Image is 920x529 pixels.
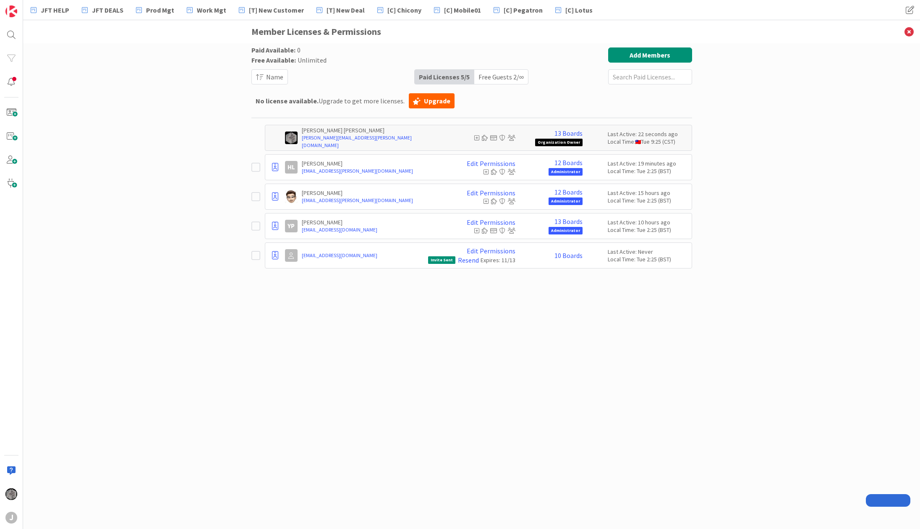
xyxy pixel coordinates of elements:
[302,134,448,149] a: [PERSON_NAME][EMAIL_ADDRESS][PERSON_NAME][DOMAIN_NAME]
[285,220,298,232] div: YP
[608,47,692,63] button: Add Members
[256,97,319,105] b: No license available.
[409,93,455,108] a: Upgrade
[251,69,288,84] button: Name
[197,5,226,15] span: Work Mgt
[298,56,327,64] span: Unlimited
[481,256,515,264] div: Expires: 11/13
[285,161,298,174] div: HL
[428,256,455,264] span: Invite Sent
[302,189,448,197] p: [PERSON_NAME]
[535,139,583,146] span: Organization Owner
[327,5,365,15] span: [T] New Deal
[256,96,405,106] span: Upgrade to get more licenses.
[415,70,474,84] div: Paid Licenses 5 / 5
[92,5,123,15] span: JFT DEALS
[429,3,486,18] a: [C] Mobile01
[266,72,283,82] span: Name
[489,3,548,18] a: [C] Pegatron
[251,20,692,43] h3: Member Licenses & Permissions
[608,138,687,145] div: Local Time: Tue 9:25 (CST)
[302,160,448,167] p: [PERSON_NAME]
[372,3,426,18] a: [C] Chicony
[5,512,17,524] div: J
[549,227,583,234] span: Administrator
[302,252,424,259] a: [EMAIL_ADDRESS][DOMAIN_NAME]
[554,159,583,166] a: 12 Boards
[467,189,515,197] a: Edit Permissions
[554,188,583,196] a: 12 Boards
[182,3,231,18] a: Work Mgt
[504,5,543,15] span: [C] Pegatron
[467,218,515,226] a: Edit Permissions
[131,3,179,18] a: Prod Mgt
[5,5,17,17] img: Visit kanbanzone.com
[444,5,481,15] span: [C] Mobile01
[608,189,687,197] div: Last Active: 15 hours ago
[41,5,69,15] span: JFT HELP
[234,3,309,18] a: [T] New Customer
[608,197,687,204] div: Local Time: Tue 2:25 (BST)
[302,197,448,204] a: [EMAIL_ADDRESS][PERSON_NAME][DOMAIN_NAME]
[311,3,370,18] a: [T] New Deal
[608,255,687,263] div: Local Time: Tue 2:25 (BST)
[565,5,593,15] span: [C] Lotus
[635,140,641,144] img: tw.png
[554,252,583,259] a: 10 Boards
[302,226,448,234] a: [EMAIL_ADDRESS][DOMAIN_NAME]
[554,129,583,137] a: 13 Boards
[249,5,304,15] span: [T] New Customer
[5,488,17,500] img: TL
[251,46,295,54] span: Paid Available:
[608,130,687,138] div: Last Active: 22 seconds ago
[146,5,174,15] span: Prod Mgt
[467,160,515,167] a: Edit Permissions
[302,167,448,175] a: [EMAIL_ADDRESS][PERSON_NAME][DOMAIN_NAME]
[554,218,583,225] a: 13 Boards
[549,168,583,176] span: Administrator
[297,46,301,54] span: 0
[467,247,515,255] a: Edit Permissions
[77,3,128,18] a: JFT DEALS
[549,197,583,205] span: Administrator
[474,70,528,84] div: Free Guests 2 / ∞
[285,190,298,203] img: Sc
[608,226,687,234] div: Local Time: Tue 2:25 (BST)
[608,160,687,167] div: Last Active: 19 minutes ago
[387,5,421,15] span: [C] Chicony
[251,56,296,64] span: Free Available:
[608,218,687,226] div: Last Active: 10 hours ago
[550,3,598,18] a: [C] Lotus
[608,69,692,84] input: Search Paid Licenses...
[458,256,479,264] a: Resend
[285,132,298,144] img: TL
[302,218,448,226] p: [PERSON_NAME]
[608,248,687,255] div: Last Active: Never
[302,126,448,134] p: [PERSON_NAME] [PERSON_NAME]
[608,167,687,175] div: Local Time: Tue 2:25 (BST)
[26,3,74,18] a: JFT HELP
